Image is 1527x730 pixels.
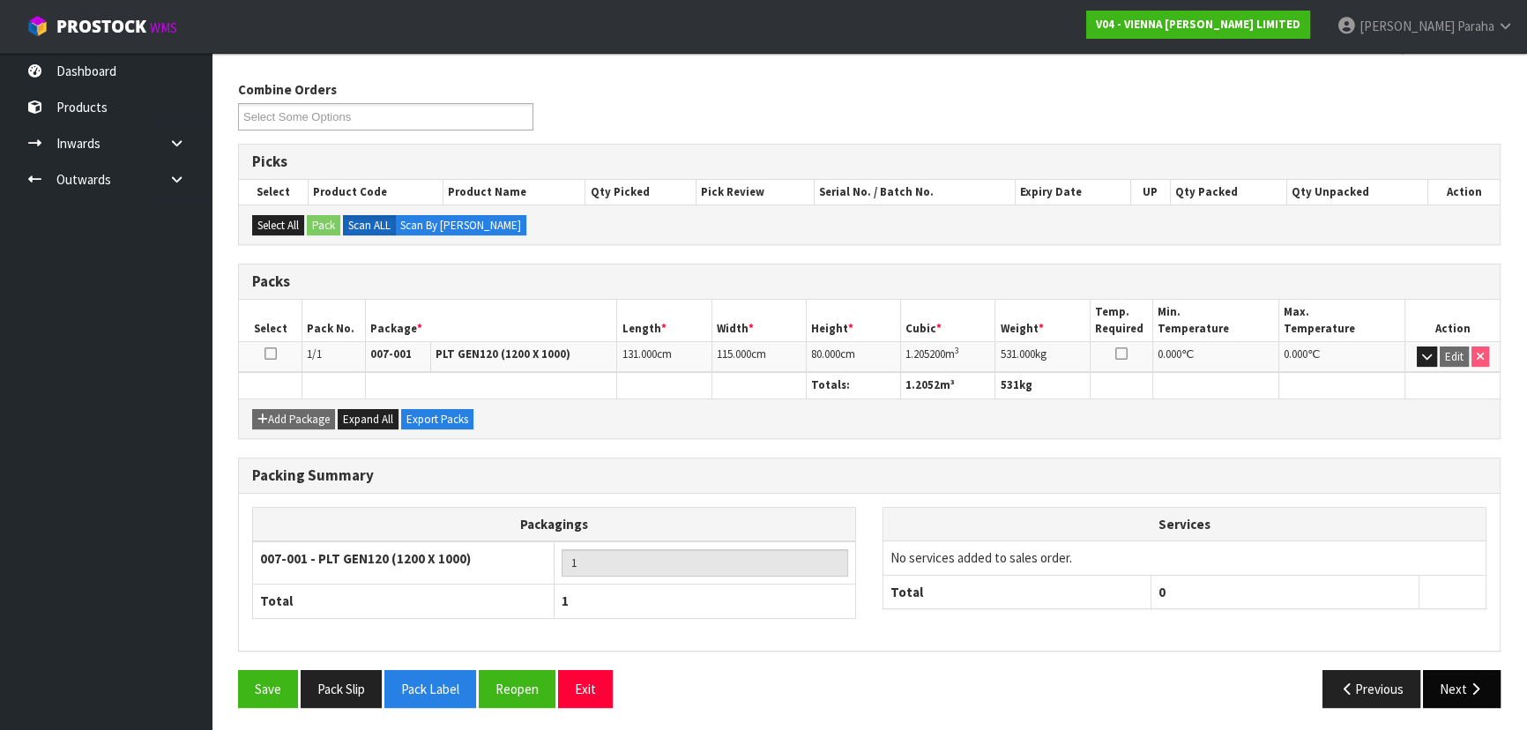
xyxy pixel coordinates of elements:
[238,67,1501,721] span: Pack
[260,550,471,567] strong: 007-001 - PLT GEN120 (1200 X 1000)
[1359,18,1455,34] span: [PERSON_NAME]
[1015,180,1130,205] th: Expiry Date
[1279,300,1405,341] th: Max. Temperature
[1440,346,1469,368] button: Edit
[585,180,696,205] th: Qty Picked
[1096,17,1300,32] strong: V04 - VIENNA [PERSON_NAME] LIMITED
[995,341,1090,372] td: kg
[806,341,900,372] td: cm
[905,346,945,361] span: 1.205200
[1284,346,1307,361] span: 0.000
[1322,670,1421,708] button: Previous
[252,153,1486,170] h3: Picks
[56,15,146,38] span: ProStock
[395,215,526,236] label: Scan By [PERSON_NAME]
[1158,584,1166,600] span: 0
[901,300,995,341] th: Cubic
[1153,300,1279,341] th: Min. Temperature
[1279,341,1405,372] td: ℃
[883,575,1151,608] th: Total
[717,346,751,361] span: 115.000
[955,345,959,356] sup: 3
[806,373,900,399] th: Totals:
[617,300,711,341] th: Length
[239,180,308,205] th: Select
[26,15,48,37] img: cube-alt.png
[1287,180,1428,205] th: Qty Unpacked
[239,300,302,341] th: Select
[1405,300,1500,341] th: Action
[1000,377,1018,392] span: 531
[696,180,815,205] th: Pick Review
[238,80,337,99] label: Combine Orders
[883,541,1486,575] td: No services added to sales order.
[1086,11,1310,39] a: V04 - VIENNA [PERSON_NAME] LIMITED
[901,373,995,399] th: m³
[370,346,412,361] strong: 007-001
[1153,341,1279,372] td: ℃
[253,507,856,541] th: Packagings
[1170,180,1286,205] th: Qty Packed
[883,508,1486,541] th: Services
[1158,346,1181,361] span: 0.000
[1423,670,1501,708] button: Next
[150,19,177,36] small: WMS
[1130,180,1170,205] th: UP
[307,346,322,361] span: 1/1
[815,180,1016,205] th: Serial No. / Batch No.
[253,585,555,618] th: Total
[436,346,570,361] strong: PLT GEN120 (1200 X 1000)
[252,409,335,430] button: Add Package
[252,273,1486,290] h3: Packs
[1000,346,1034,361] span: 531.000
[806,300,900,341] th: Height
[711,300,806,341] th: Width
[995,373,1090,399] th: kg
[252,467,1486,484] h3: Packing Summary
[479,670,555,708] button: Reopen
[302,300,366,341] th: Pack No.
[901,341,995,372] td: m
[252,215,304,236] button: Select All
[905,377,940,392] span: 1.2052
[384,670,476,708] button: Pack Label
[301,670,382,708] button: Pack Slip
[343,412,393,427] span: Expand All
[995,300,1090,341] th: Weight
[308,180,443,205] th: Product Code
[238,670,298,708] button: Save
[622,346,656,361] span: 131.000
[343,215,396,236] label: Scan ALL
[443,180,585,205] th: Product Name
[562,592,569,609] span: 1
[338,409,399,430] button: Expand All
[365,300,617,341] th: Package
[558,670,613,708] button: Exit
[811,346,840,361] span: 80.000
[711,341,806,372] td: cm
[1090,300,1153,341] th: Temp. Required
[1427,180,1500,205] th: Action
[307,215,340,236] button: Pack
[1457,18,1494,34] span: Paraha
[617,341,711,372] td: cm
[401,409,473,430] button: Export Packs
